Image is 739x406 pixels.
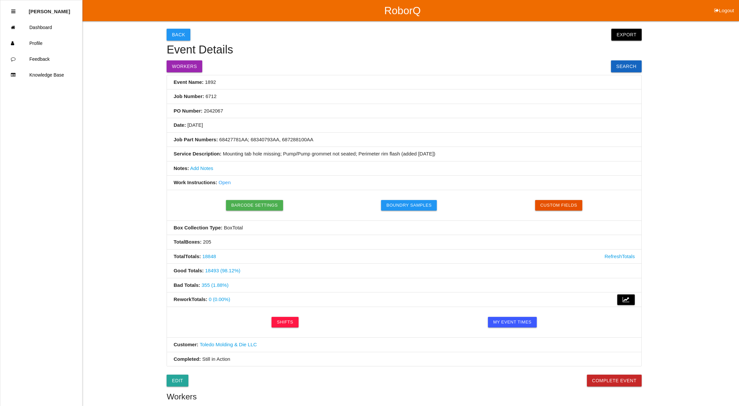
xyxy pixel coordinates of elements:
[167,133,641,147] li: 68427781AA; 68340793AA, 687288100AA
[174,165,189,171] b: Notes:
[174,180,217,185] b: Work Instructions:
[167,44,642,56] h4: Event Details
[174,137,218,142] b: Job Part Numbers:
[535,200,583,211] button: Custom Fields
[202,282,229,288] a: 355 (1.88%)
[174,342,198,347] b: Customer:
[174,356,201,362] b: Completed:
[11,4,16,19] div: Close
[167,221,641,235] li: Box Total
[174,268,204,273] b: Good Totals :
[488,317,537,327] a: My Event Times
[167,60,202,72] button: Workers
[174,108,203,114] b: PO Number:
[190,165,213,171] a: Add Notes
[0,35,82,51] a: Profile
[167,235,641,250] li: 205
[272,317,298,327] a: Shifts
[167,147,641,161] li: Mounting tab hole missing; Pump/Pump grommet not seated; Perimeter rim flash (added [DATE])
[200,342,257,347] a: Toledo Molding & Die LLC
[167,104,641,118] li: 2042067
[174,282,200,288] b: Bad Totals :
[219,180,231,185] a: Open
[174,225,222,230] b: Box Collection Type:
[174,122,186,128] b: Date:
[202,254,216,259] a: 18848
[0,19,82,35] a: Dashboard
[0,51,82,67] a: Feedback
[381,200,437,211] button: Boundry Samples
[209,296,230,302] a: 0 (0.00%)
[174,151,221,156] b: Service Description:
[205,268,241,273] a: 18493 (98.12%)
[611,60,642,72] a: Search
[611,29,642,41] button: Export
[604,253,635,260] a: Refresh Totals
[167,392,642,401] h5: Workers
[167,375,188,387] a: Edit
[167,118,641,133] li: [DATE]
[174,254,201,259] b: Total Totals :
[0,67,82,83] a: Knowledge Base
[174,79,204,85] b: Event Name:
[167,29,190,41] button: Back
[167,75,641,90] li: 1892
[587,375,642,387] button: Complete Event
[174,93,204,99] b: Job Number:
[167,352,641,366] li: Still in Action
[226,200,283,211] button: Barcode Settings
[174,239,202,245] b: Total Boxes :
[167,89,641,104] li: 6712
[174,296,207,302] b: Rework Totals :
[29,4,70,14] p: Diana Harris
